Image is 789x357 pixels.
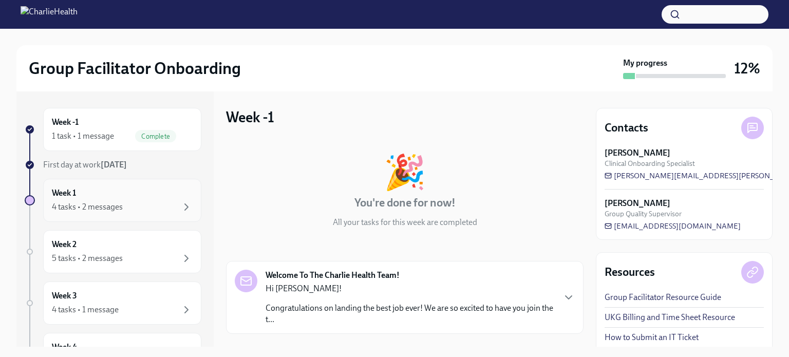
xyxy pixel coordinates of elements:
[25,179,201,222] a: Week 14 tasks • 2 messages
[101,160,127,170] strong: [DATE]
[623,58,667,69] strong: My progress
[29,58,241,79] h2: Group Facilitator Onboarding
[354,195,456,211] h4: You're done for now!
[52,253,123,264] div: 5 tasks • 2 messages
[605,312,735,323] a: UKG Billing and Time Sheet Resource
[52,290,77,302] h6: Week 3
[52,187,76,199] h6: Week 1
[52,342,77,353] h6: Week 4
[52,201,123,213] div: 4 tasks • 2 messages
[605,292,721,303] a: Group Facilitator Resource Guide
[605,147,670,159] strong: [PERSON_NAME]
[266,283,554,294] p: Hi [PERSON_NAME]!
[605,198,670,209] strong: [PERSON_NAME]
[25,230,201,273] a: Week 25 tasks • 2 messages
[25,281,201,325] a: Week 34 tasks • 1 message
[52,117,79,128] h6: Week -1
[605,265,655,280] h4: Resources
[25,159,201,171] a: First day at work[DATE]
[25,108,201,151] a: Week -11 task • 1 messageComplete
[605,221,741,231] a: [EMAIL_ADDRESS][DOMAIN_NAME]
[21,6,78,23] img: CharlieHealth
[605,120,648,136] h4: Contacts
[135,133,176,140] span: Complete
[734,59,760,78] h3: 12%
[43,160,127,170] span: First day at work
[333,217,477,228] p: All your tasks for this week are completed
[605,159,695,168] span: Clinical Onboarding Specialist
[226,108,274,126] h3: Week -1
[266,270,400,281] strong: Welcome To The Charlie Health Team!
[52,130,114,142] div: 1 task • 1 message
[52,239,77,250] h6: Week 2
[605,332,699,343] a: How to Submit an IT Ticket
[384,155,426,189] div: 🎉
[266,303,554,325] p: Congratulations on landing the best job ever! We are so excited to have you join the t...
[605,209,682,219] span: Group Quality Supervisor
[52,304,119,315] div: 4 tasks • 1 message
